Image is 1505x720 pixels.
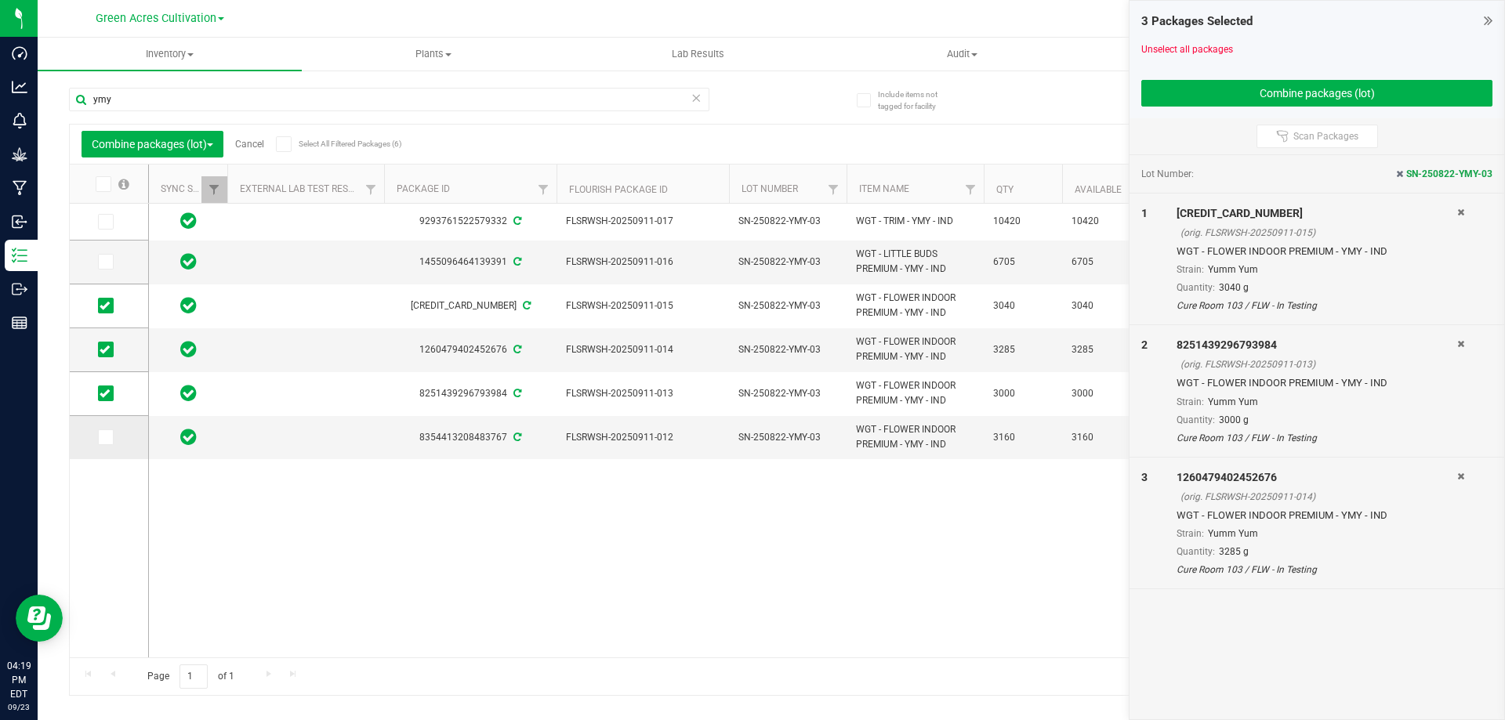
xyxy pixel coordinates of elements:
span: WGT - LITTLE BUDS PREMIUM - YMY - IND [856,247,974,277]
span: In Sync [180,426,197,448]
span: Select All Filtered Packages (6) [299,139,377,148]
a: Flourish Package ID [569,184,668,195]
div: 1260479402452676 [1177,469,1457,486]
span: Yumm Yum [1208,264,1258,275]
inline-svg: Outbound [12,281,27,297]
span: 3040 [993,298,1053,313]
span: In Sync [180,210,197,232]
inline-svg: Dashboard [12,45,27,61]
a: Qty [996,184,1014,195]
a: Filter [531,176,557,203]
span: Quantity: [1177,546,1215,557]
a: Plants [302,38,566,71]
span: Page of 1 [134,664,247,689]
span: Lab Results [651,47,745,61]
span: Plants [303,47,565,61]
span: 3000 [993,386,1053,401]
a: Inventory [38,38,302,71]
span: SN-250822-YMY-03 [738,214,837,229]
span: WGT - FLOWER INDOOR PREMIUM - YMY - IND [856,291,974,320]
div: WGT - FLOWER INDOOR PREMIUM - YMY - IND [1177,508,1457,523]
inline-svg: Grow [12,147,27,162]
inline-svg: Inbound [12,214,27,230]
button: Scan Packages [1257,125,1378,148]
p: 04:19 PM EDT [7,659,31,701]
a: Filter [821,176,847,203]
span: FLSRWSH-20250911-012 [566,430,720,445]
span: Sync from Compliance System [511,256,521,267]
a: Item Name [859,183,909,194]
span: Clear [691,88,702,108]
span: 6705 [1072,255,1131,270]
span: SN-250822-YMY-03 [738,255,837,270]
span: Combine packages (lot) [92,138,213,150]
span: 10420 [1072,214,1131,229]
a: Audit [830,38,1094,71]
inline-svg: Monitoring [12,113,27,128]
span: 2 [1141,338,1148,351]
span: 3040 [1072,298,1131,313]
span: Select all records on this page [118,179,129,190]
a: Filter [958,176,984,203]
span: Inventory [38,47,302,61]
div: [CREDIT_CARD_NUMBER] [1177,205,1457,222]
span: In Sync [180,382,197,404]
span: Green Acres Cultivation [96,12,216,25]
span: Lot Number: [1141,167,1194,181]
span: Quantity: [1177,282,1215,293]
div: (orig. FLSRWSH-20250911-014) [1180,490,1457,504]
inline-svg: Reports [12,315,27,331]
a: Inventory Counts [1094,38,1358,71]
div: (orig. FLSRWSH-20250911-015) [1180,226,1457,240]
button: Combine packages (lot) [1141,80,1492,107]
a: Unselect all packages [1141,44,1233,55]
p: 09/23 [7,701,31,713]
span: Strain: [1177,528,1204,539]
span: Audit [831,47,1093,61]
div: 1455096464139391 [382,255,559,270]
a: Cancel [235,139,264,150]
span: SN-250822-YMY-03 [738,430,837,445]
a: External Lab Test Result [240,183,363,194]
input: 1 [180,664,208,689]
span: SN-250822-YMY-03 [738,386,837,401]
a: Lab Results [566,38,830,71]
span: Strain: [1177,264,1204,275]
div: 8354413208483767 [382,430,559,445]
a: Available [1075,184,1122,195]
span: In Sync [180,338,197,360]
div: [CREDIT_CARD_NUMBER] [382,298,559,313]
div: 9293761522579332 [382,214,559,229]
span: 10420 [993,214,1053,229]
a: Filter [201,176,227,203]
span: FLSRWSH-20250911-016 [566,255,720,270]
span: Yumm Yum [1208,528,1258,539]
span: WGT - FLOWER INDOOR PREMIUM - YMY - IND [856,422,974,452]
span: Scan Packages [1293,130,1358,143]
div: (orig. FLSRWSH-20250911-013) [1180,357,1457,371]
span: SN-250822-YMY-03 [738,298,837,313]
span: 3160 [1072,430,1131,445]
span: Sync from Compliance System [511,432,521,443]
span: Yumm Yum [1208,396,1258,407]
div: WGT - FLOWER INDOOR PREMIUM - YMY - IND [1177,244,1457,259]
span: WGT - FLOWER INDOOR PREMIUM - YMY - IND [856,378,974,408]
span: FLSRWSH-20250911-013 [566,386,720,401]
span: Strain: [1177,396,1204,407]
span: 3285 [993,342,1053,357]
span: Include items not tagged for facility [878,89,956,112]
span: 3160 [993,430,1053,445]
span: 3 [1141,471,1148,483]
span: 3040 g [1219,282,1249,293]
span: 1 [1141,207,1148,219]
div: 8251439296793984 [382,386,559,401]
span: FLSRWSH-20250911-015 [566,298,720,313]
button: Combine packages (lot) [82,131,223,157]
input: Search Package ID, Item Name, SKU, Lot or Part Number... [69,88,709,111]
span: 3285 [1072,342,1131,357]
span: SN-250822-YMY-03 [738,342,837,357]
inline-svg: Analytics [12,79,27,95]
a: Filter [358,176,384,203]
a: Sync Status [161,183,221,194]
span: FLSRWSH-20250911-014 [566,342,720,357]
